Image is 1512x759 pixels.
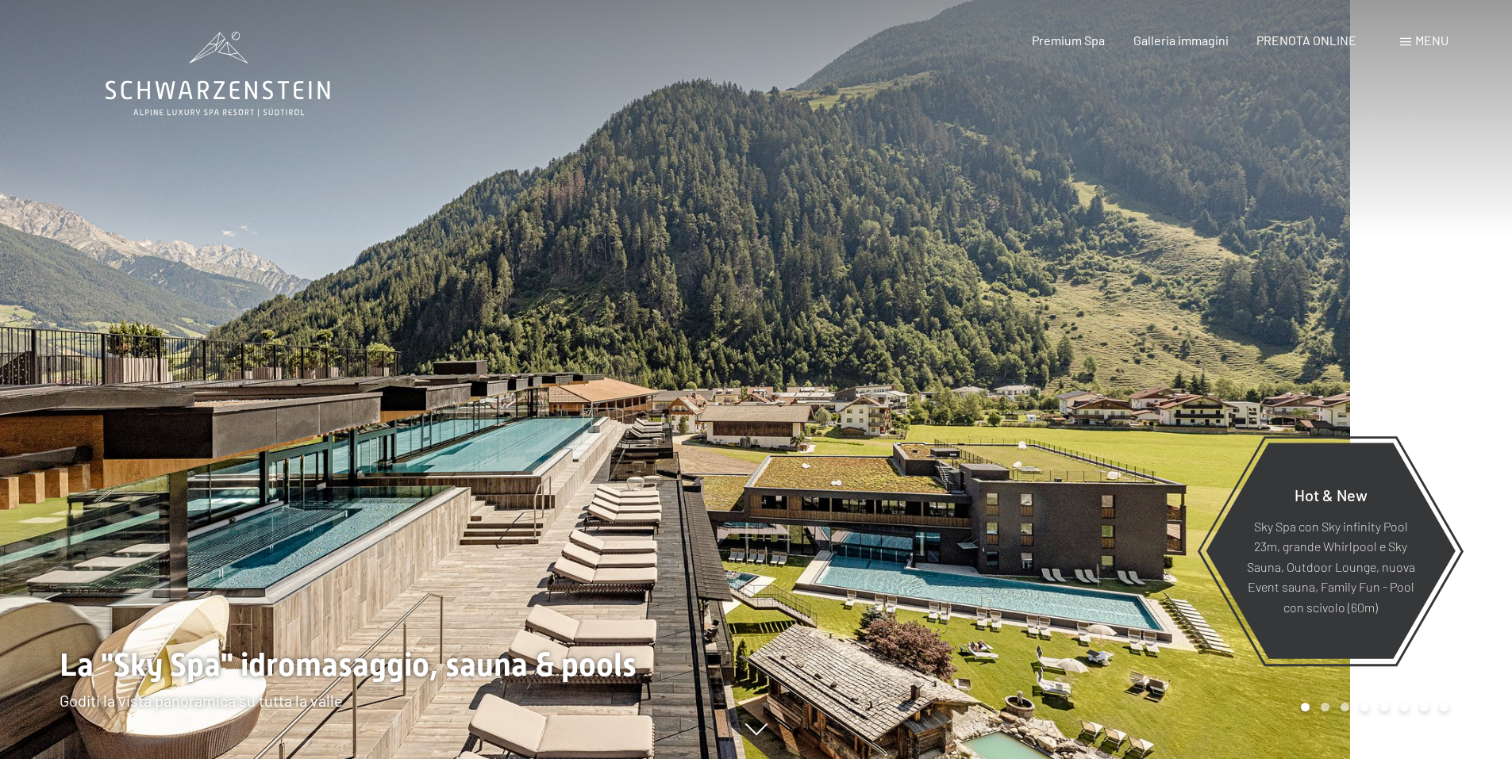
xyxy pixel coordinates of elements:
div: Carousel Page 3 [1341,703,1349,711]
div: Carousel Page 2 [1321,703,1329,711]
div: Carousel Page 7 [1420,703,1429,711]
span: Menu [1415,33,1449,48]
a: Galleria immagini [1133,33,1229,48]
a: Premium Spa [1032,33,1105,48]
span: Hot & New [1295,485,1368,504]
div: Carousel Page 8 [1440,703,1449,711]
div: Carousel Page 6 [1400,703,1409,711]
div: Carousel Page 1 (Current Slide) [1301,703,1310,711]
p: Sky Spa con Sky infinity Pool 23m, grande Whirlpool e Sky Sauna, Outdoor Lounge, nuova Event saun... [1245,516,1417,617]
div: Carousel Page 5 [1380,703,1389,711]
div: Carousel Page 4 [1360,703,1369,711]
a: PRENOTA ONLINE [1256,33,1356,48]
div: Carousel Pagination [1295,703,1449,711]
a: Hot & New Sky Spa con Sky infinity Pool 23m, grande Whirlpool e Sky Sauna, Outdoor Lounge, nuova ... [1205,442,1456,660]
